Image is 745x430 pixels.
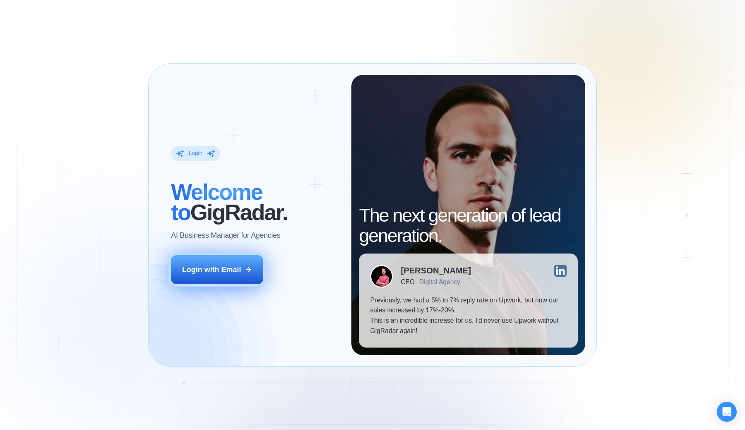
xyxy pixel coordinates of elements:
button: Login with Email [171,255,263,284]
div: Digital Agency [419,278,460,286]
span: Welcome to [171,179,262,225]
div: CEO [401,278,414,286]
div: Login [189,150,202,157]
h2: The next generation of lead generation. [359,205,577,246]
div: [PERSON_NAME] [401,266,471,275]
h2: ‍ GigRadar. [171,182,340,223]
p: Previously, we had a 5% to 7% reply rate on Upwork, but now our sales increased by 17%-20%. This ... [370,295,566,336]
p: AI Business Manager for Agencies [171,230,280,241]
div: Open Intercom Messenger [717,402,737,422]
div: Login with Email [182,265,241,275]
